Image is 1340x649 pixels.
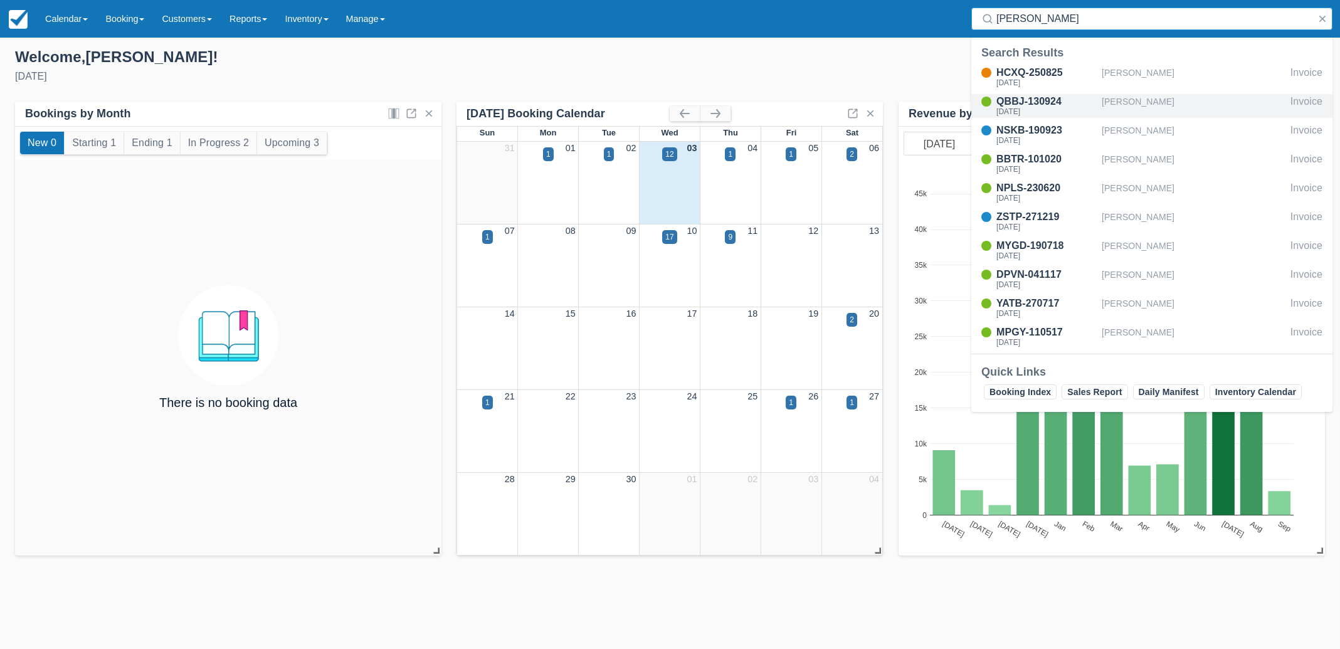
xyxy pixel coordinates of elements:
[996,310,1097,317] div: [DATE]
[996,152,1097,167] div: BBTR-101020
[996,325,1097,340] div: MPGY-110517
[687,226,697,236] a: 10
[1102,325,1285,349] div: [PERSON_NAME]
[996,181,1097,196] div: NPLS-230620
[467,107,670,121] div: [DATE] Booking Calendar
[1102,181,1285,204] div: [PERSON_NAME]
[1102,209,1285,233] div: [PERSON_NAME]
[159,396,297,409] h4: There is no booking data
[996,223,1097,231] div: [DATE]
[869,309,879,319] a: 20
[789,397,793,408] div: 1
[971,296,1332,320] a: YATB-270717[DATE][PERSON_NAME]Invoice
[15,48,660,66] div: Welcome , [PERSON_NAME] !
[505,474,515,484] a: 28
[971,181,1332,204] a: NPLS-230620[DATE][PERSON_NAME]Invoice
[485,231,490,243] div: 1
[1290,209,1322,233] div: Invoice
[1102,238,1285,262] div: [PERSON_NAME]
[505,391,515,401] a: 21
[996,8,1312,30] input: Search ( / )
[1290,325,1322,349] div: Invoice
[687,391,697,401] a: 24
[626,309,636,319] a: 16
[505,143,515,153] a: 31
[1290,267,1322,291] div: Invoice
[996,252,1097,260] div: [DATE]
[566,309,576,319] a: 15
[1290,152,1322,176] div: Invoice
[626,143,636,153] a: 02
[602,128,616,137] span: Tue
[747,226,757,236] a: 11
[996,166,1097,173] div: [DATE]
[996,79,1097,87] div: [DATE]
[850,397,854,408] div: 1
[971,209,1332,233] a: ZSTP-271219[DATE][PERSON_NAME]Invoice
[786,128,797,137] span: Fri
[996,108,1097,115] div: [DATE]
[869,474,879,484] a: 04
[850,149,854,160] div: 2
[808,143,818,153] a: 05
[747,474,757,484] a: 02
[626,474,636,484] a: 30
[971,152,1332,176] a: BBTR-101020[DATE][PERSON_NAME]Invoice
[869,226,879,236] a: 13
[626,226,636,236] a: 09
[996,339,1097,346] div: [DATE]
[687,474,697,484] a: 01
[480,128,495,137] span: Sun
[808,309,818,319] a: 19
[665,149,673,160] div: 12
[1290,123,1322,147] div: Invoice
[1290,181,1322,204] div: Invoice
[981,45,1322,60] div: Search Results
[971,94,1332,118] a: QBBJ-130924[DATE][PERSON_NAME]Invoice
[996,296,1097,311] div: YATB-270717
[971,238,1332,262] a: MYGD-190718[DATE][PERSON_NAME]Invoice
[566,143,576,153] a: 01
[971,65,1332,89] a: HCXQ-250825[DATE][PERSON_NAME]Invoice
[15,69,660,84] div: [DATE]
[996,137,1097,144] div: [DATE]
[505,226,515,236] a: 07
[1102,123,1285,147] div: [PERSON_NAME]
[1290,238,1322,262] div: Invoice
[846,128,858,137] span: Sat
[747,143,757,153] a: 04
[996,238,1097,253] div: MYGD-190718
[1133,384,1205,399] a: Daily Manifest
[566,391,576,401] a: 22
[1290,296,1322,320] div: Invoice
[1102,152,1285,176] div: [PERSON_NAME]
[808,474,818,484] a: 03
[996,123,1097,138] div: NSKB-190923
[257,132,327,154] button: Upcoming 3
[808,226,818,236] a: 12
[124,132,179,154] button: Ending 1
[904,132,974,155] input: Start Date
[1062,384,1127,399] a: Sales Report
[996,65,1097,80] div: HCXQ-250825
[996,281,1097,288] div: [DATE]
[181,132,256,154] button: In Progress 2
[607,149,611,160] div: 1
[728,231,732,243] div: 9
[20,132,64,154] button: New 0
[996,267,1097,282] div: DPVN-041117
[661,128,678,137] span: Wed
[996,194,1097,202] div: [DATE]
[65,132,124,154] button: Starting 1
[984,384,1057,399] a: Booking Index
[1290,94,1322,118] div: Invoice
[747,391,757,401] a: 25
[1102,65,1285,89] div: [PERSON_NAME]
[1102,94,1285,118] div: [PERSON_NAME]
[626,391,636,401] a: 23
[996,209,1097,224] div: ZSTP-271219
[1290,65,1322,89] div: Invoice
[665,231,673,243] div: 17
[178,285,278,386] img: booking.png
[723,128,738,137] span: Thu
